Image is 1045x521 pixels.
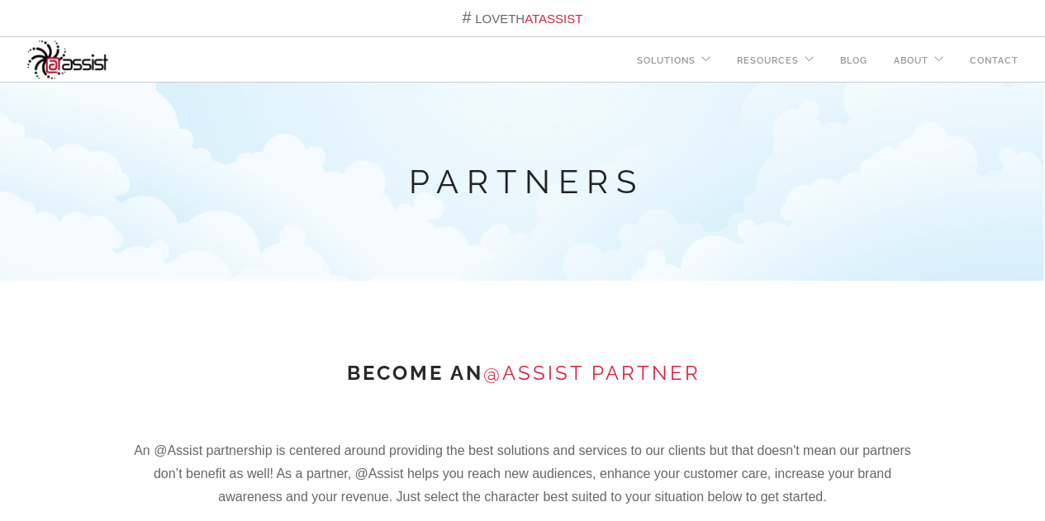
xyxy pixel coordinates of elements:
[525,12,582,26] span: ATASSIST
[483,361,701,385] span: @Assist Partner
[637,39,696,84] a: Solutions
[463,8,472,26] span: #
[970,39,1019,84] a: Contact
[475,12,582,26] span: LOVETH
[894,39,929,84] a: About
[347,361,701,385] strong: Become an
[737,39,799,84] a: Resources
[840,39,867,84] a: Blog
[52,162,1002,201] h2: Partners
[132,439,913,509] p: An @Assist partnership is centered around providing the best solutions and services to our client...
[26,40,109,80] img: @Assist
